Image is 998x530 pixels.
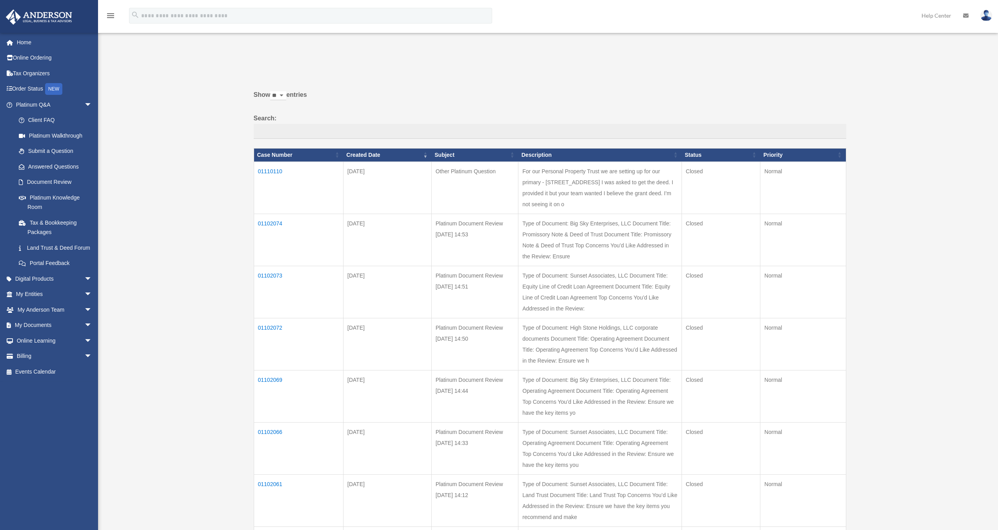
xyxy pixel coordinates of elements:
td: [DATE] [343,474,431,526]
a: Land Trust & Deed Forum [11,240,100,256]
td: [DATE] [343,266,431,318]
a: Tax & Bookkeeping Packages [11,215,100,240]
div: NEW [45,83,62,95]
span: arrow_drop_down [84,97,100,113]
a: Platinum Q&Aarrow_drop_down [5,97,100,113]
td: [DATE] [343,370,431,422]
span: arrow_drop_down [84,302,100,318]
td: 01102074 [254,214,343,266]
img: Anderson Advisors Platinum Portal [4,9,75,25]
select: Showentries [270,91,286,100]
td: Closed [682,266,760,318]
td: Closed [682,474,760,526]
label: Show entries [254,89,846,108]
a: Platinum Walkthrough [11,128,100,143]
td: Closed [682,162,760,214]
i: search [131,11,140,19]
td: Normal [760,422,846,474]
td: Platinum Document Review [DATE] 14:53 [431,214,518,266]
td: Other Platinum Question [431,162,518,214]
td: 01110110 [254,162,343,214]
td: For our Personal Property Trust we are setting up for our primary - [STREET_ADDRESS] I was asked ... [518,162,682,214]
a: Online Ordering [5,50,104,66]
a: Home [5,34,104,50]
span: arrow_drop_down [84,287,100,303]
a: Tax Organizers [5,65,104,81]
a: Submit a Question [11,143,100,159]
th: Case Number: activate to sort column ascending [254,148,343,162]
td: Normal [760,162,846,214]
label: Search: [254,113,846,139]
span: arrow_drop_down [84,333,100,349]
a: Portal Feedback [11,256,100,271]
a: My Anderson Teamarrow_drop_down [5,302,104,318]
td: Normal [760,266,846,318]
img: User Pic [980,10,992,21]
td: Platinum Document Review [DATE] 14:33 [431,422,518,474]
td: Closed [682,214,760,266]
td: 01102072 [254,318,343,370]
span: arrow_drop_down [84,271,100,287]
td: [DATE] [343,162,431,214]
td: 01102066 [254,422,343,474]
th: Description: activate to sort column ascending [518,148,682,162]
a: menu [106,14,115,20]
a: Document Review [11,174,100,190]
a: Order StatusNEW [5,81,104,97]
a: Billingarrow_drop_down [5,348,104,364]
a: My Entitiesarrow_drop_down [5,287,104,302]
a: Online Learningarrow_drop_down [5,333,104,348]
a: Platinum Knowledge Room [11,190,100,215]
a: Events Calendar [5,364,104,379]
td: Type of Document: Big Sky Enterprises, LLC Document Title: Operating Agreement Document Title: Op... [518,370,682,422]
a: Answered Questions [11,159,96,174]
td: Type of Document: Sunset Associates, LLC Document Title: Equity Line of Credit Loan Agreement Doc... [518,266,682,318]
td: 01102061 [254,474,343,526]
td: Platinum Document Review [DATE] 14:51 [431,266,518,318]
td: Platinum Document Review [DATE] 14:12 [431,474,518,526]
td: Closed [682,318,760,370]
td: Platinum Document Review [DATE] 14:50 [431,318,518,370]
a: Digital Productsarrow_drop_down [5,271,104,287]
td: Normal [760,214,846,266]
td: Type of Document: High Stone Holdings, LLC corporate documents Document Title: Operating Agreemen... [518,318,682,370]
span: arrow_drop_down [84,318,100,334]
td: [DATE] [343,214,431,266]
a: My Documentsarrow_drop_down [5,318,104,333]
td: [DATE] [343,318,431,370]
td: [DATE] [343,422,431,474]
td: Normal [760,474,846,526]
td: Normal [760,318,846,370]
th: Status: activate to sort column ascending [682,148,760,162]
span: arrow_drop_down [84,348,100,365]
td: Type of Document: Big Sky Enterprises, LLC Document Title: Promissory Note & Deed of Trust Docume... [518,214,682,266]
td: Normal [760,370,846,422]
td: Closed [682,370,760,422]
th: Subject: activate to sort column ascending [431,148,518,162]
td: Type of Document: Sunset Associates, LLC Document Title: Land Trust Document Title: Land Trust To... [518,474,682,526]
a: Client FAQ [11,113,100,128]
td: 01102073 [254,266,343,318]
td: 01102069 [254,370,343,422]
td: Platinum Document Review [DATE] 14:44 [431,370,518,422]
th: Created Date: activate to sort column ascending [343,148,431,162]
td: Type of Document: Sunset Associates, LLC Document Title: Operating Agreement Document Title: Oper... [518,422,682,474]
th: Priority: activate to sort column ascending [760,148,846,162]
input: Search: [254,124,846,139]
td: Closed [682,422,760,474]
i: menu [106,11,115,20]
